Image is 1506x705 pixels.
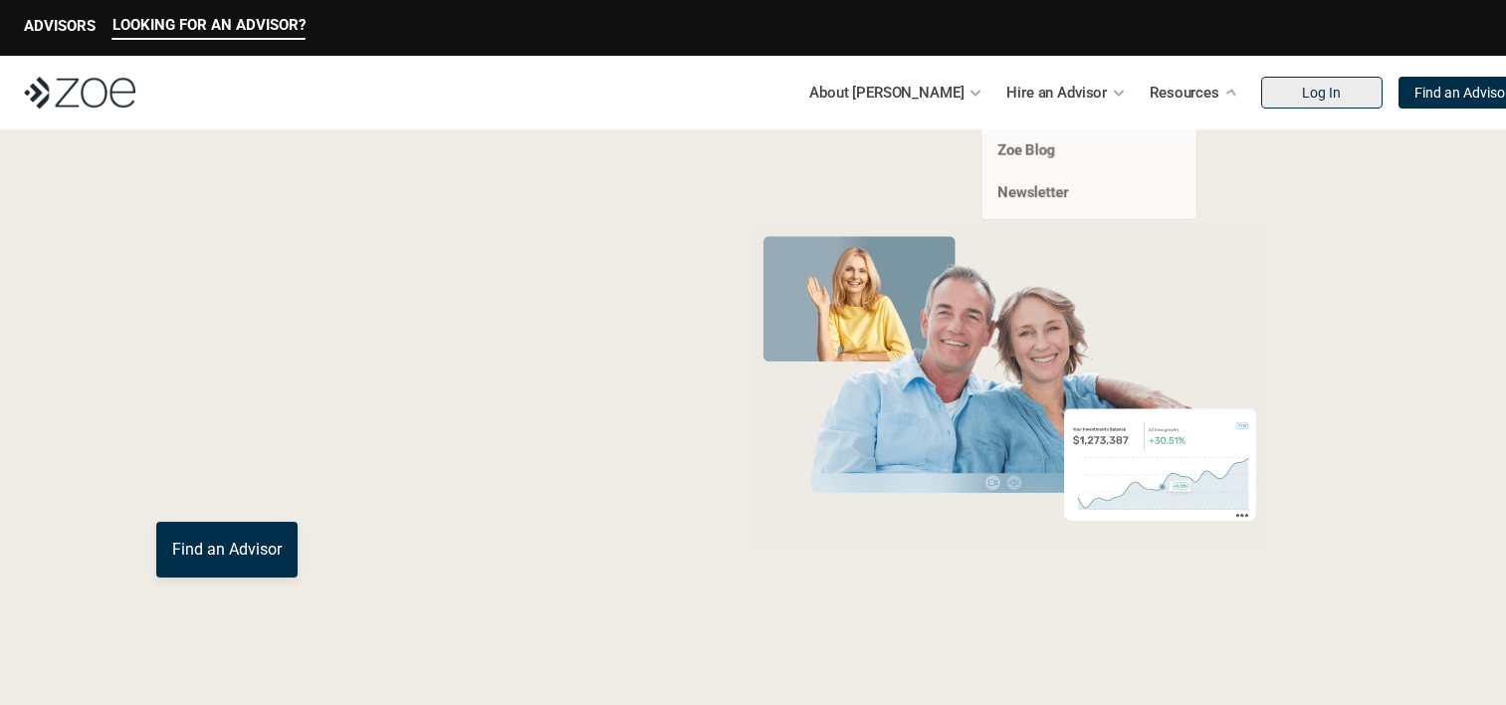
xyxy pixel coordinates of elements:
[156,287,558,430] span: with a Financial Advisor
[1261,77,1383,109] a: Log In
[734,563,1286,574] em: The information in the visuals above is for illustrative purposes only and does not represent an ...
[24,17,96,35] p: ADVISORS
[809,78,964,108] p: About [PERSON_NAME]
[1302,85,1341,102] p: Log In
[1150,78,1219,108] p: Resources
[1006,78,1107,108] p: Hire an Advisor
[156,450,670,498] p: You deserve an advisor you can trust. [PERSON_NAME], hire, and invest with vetted, fiduciary, fin...
[156,522,298,578] a: Find an Advisor
[172,540,282,559] p: Find an Advisor
[112,16,306,34] p: LOOKING FOR AN ADVISOR?
[745,227,1275,551] img: Zoe Financial Hero Image
[156,220,599,297] span: Grow Your Wealth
